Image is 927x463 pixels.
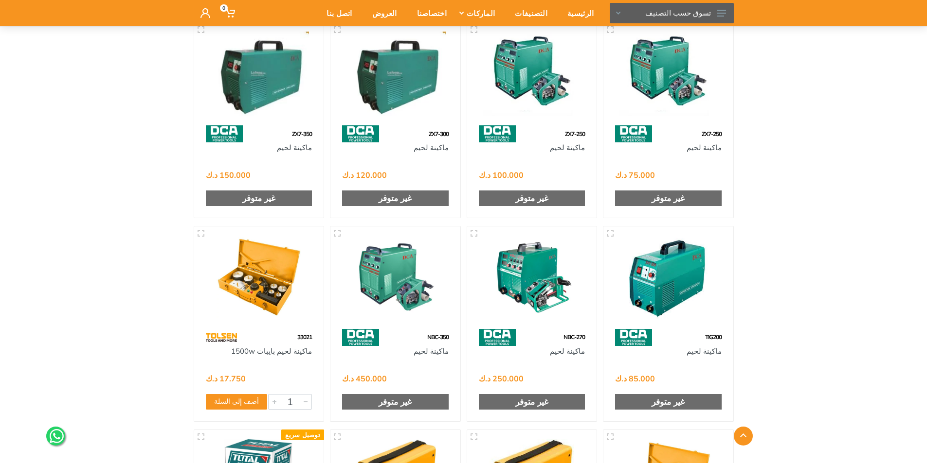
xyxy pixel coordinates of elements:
[550,143,585,152] a: ماكينة لحيم
[476,32,588,116] img: Royal Tools - ماكينة لحيم
[429,130,449,137] span: ZX7-300
[615,190,722,206] div: غير متوفر
[203,235,315,319] img: Royal Tools - ماكينة لحيم بايبات 1500w
[615,329,652,346] img: 58.webp
[479,394,585,410] div: غير متوفر
[479,125,516,142] img: 58.webp
[687,346,722,356] a: ماكينة لحيم
[277,143,312,152] a: ماكينة لحيم
[206,171,251,179] div: 150.000 د.ك
[339,235,452,319] img: Royal Tools - ماكينة لحيم
[612,235,725,319] img: Royal Tools - ماكينة لحيم
[339,32,452,116] img: Royal Tools - ماكينة لحيم
[206,125,243,142] img: 58.webp
[342,329,379,346] img: 58.webp
[297,333,312,341] span: 33021
[479,375,524,382] div: 250.000 د.ك
[610,3,734,23] button: تسوق حسب التصنيف
[220,4,228,12] span: 0
[206,375,246,382] div: 17.750 د.ك
[203,32,315,116] img: Royal Tools - ماكينة لحيم
[427,333,449,341] span: NBC-350
[687,143,722,152] a: ماكينة لحيم
[554,3,600,23] div: الرئيسية
[563,333,585,341] span: NBC-270
[342,394,449,410] div: غير متوفر
[615,125,652,142] img: 58.webp
[702,130,722,137] span: ZX7-250
[615,171,655,179] div: 75.000 د.ك
[206,190,312,206] div: غير متوفر
[313,3,359,23] div: اتصل بنا
[206,394,267,410] button: أضف إلى السلة
[342,125,379,142] img: 58.webp
[231,346,312,356] a: ماكينة لحيم بايبات 1500w
[479,190,585,206] div: غير متوفر
[502,3,554,23] div: التصنيفات
[342,375,387,382] div: 450.000 د.ك
[565,130,585,137] span: ZX7-250
[206,329,237,346] img: 64.webp
[342,171,387,179] div: 120.000 د.ك
[414,143,449,152] a: ماكينة لحيم
[404,3,454,23] div: اختصاصنا
[479,329,516,346] img: 58.webp
[705,333,722,341] span: TIG200
[550,346,585,356] a: ماكينة لحيم
[342,190,449,206] div: غير متوفر
[476,235,588,319] img: Royal Tools - ماكينة لحيم
[615,394,722,410] div: غير متوفر
[359,3,404,23] div: العروض
[454,3,502,23] div: الماركات
[615,375,655,382] div: 85.000 د.ك
[414,346,449,356] a: ماكينة لحيم
[292,130,312,137] span: ZX7-350
[612,32,725,116] img: Royal Tools - ماكينة لحيم
[479,171,524,179] div: 100.000 د.ك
